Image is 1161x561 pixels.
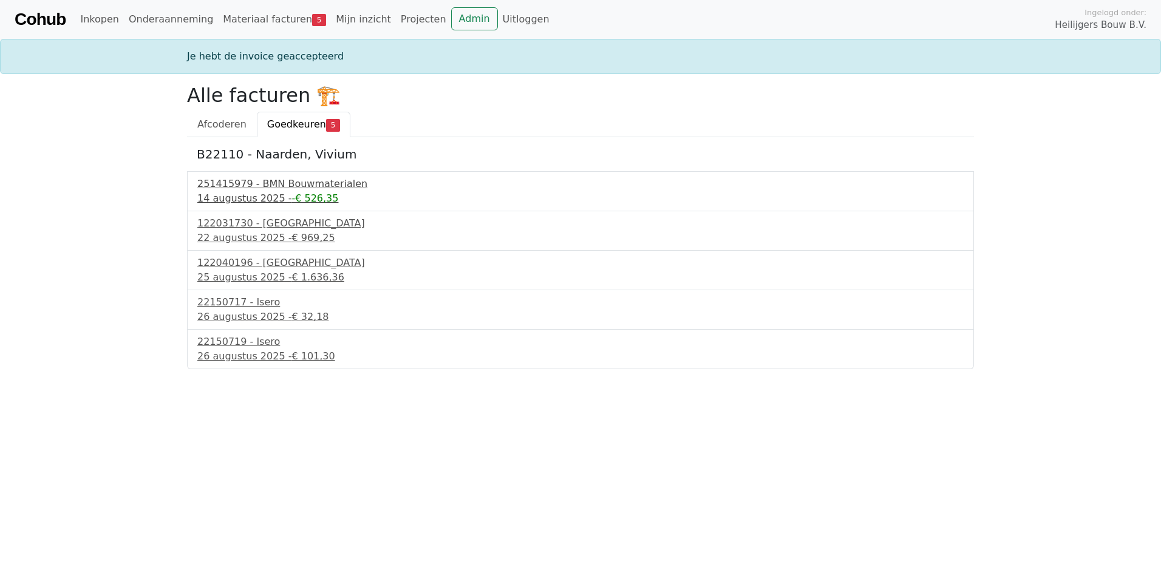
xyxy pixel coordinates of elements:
span: € 101,30 [291,350,335,362]
div: 22150719 - Isero [197,335,964,349]
div: 122040196 - [GEOGRAPHIC_DATA] [197,256,964,270]
a: 122031730 - [GEOGRAPHIC_DATA]22 augustus 2025 -€ 969,25 [197,216,964,245]
div: 26 augustus 2025 - [197,349,964,364]
div: 122031730 - [GEOGRAPHIC_DATA] [197,216,964,231]
span: 5 [312,14,326,26]
div: 251415979 - BMN Bouwmaterialen [197,177,964,191]
a: Uitloggen [498,7,554,32]
span: Afcoderen [197,118,247,130]
a: 122040196 - [GEOGRAPHIC_DATA]25 augustus 2025 -€ 1.636,36 [197,256,964,285]
div: 25 augustus 2025 - [197,270,964,285]
span: € 32,18 [291,311,329,322]
span: € 1.636,36 [291,271,344,283]
a: Materiaal facturen5 [218,7,331,32]
span: € 969,25 [291,232,335,243]
a: Cohub [15,5,66,34]
div: Je hebt de invoice geaccepteerd [180,49,981,64]
div: 14 augustus 2025 - [197,191,964,206]
a: Mijn inzicht [331,7,396,32]
div: 26 augustus 2025 - [197,310,964,324]
span: Ingelogd onder: [1084,7,1146,18]
a: Projecten [396,7,451,32]
a: 22150717 - Isero26 augustus 2025 -€ 32,18 [197,295,964,324]
span: -€ 526,35 [291,192,338,204]
a: Onderaanneming [124,7,218,32]
h5: B22110 - Naarden, Vivium [197,147,964,161]
span: Goedkeuren [267,118,326,130]
span: 5 [326,119,340,131]
a: Goedkeuren5 [257,112,350,137]
a: Afcoderen [187,112,257,137]
div: 22 augustus 2025 - [197,231,964,245]
a: Admin [451,7,498,30]
a: 22150719 - Isero26 augustus 2025 -€ 101,30 [197,335,964,364]
h2: Alle facturen 🏗️ [187,84,974,107]
span: Heilijgers Bouw B.V. [1055,18,1146,32]
a: 251415979 - BMN Bouwmaterialen14 augustus 2025 --€ 526,35 [197,177,964,206]
a: Inkopen [75,7,123,32]
div: 22150717 - Isero [197,295,964,310]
